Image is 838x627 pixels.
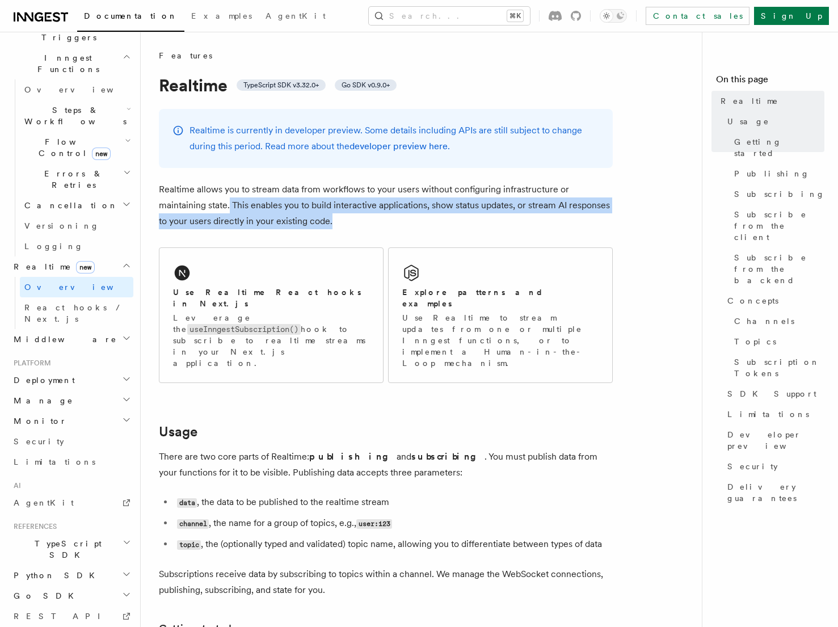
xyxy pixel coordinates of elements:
[20,136,125,159] span: Flow Control
[9,411,133,431] button: Monitor
[734,252,824,286] span: Subscribe from the backend
[184,3,259,31] a: Examples
[76,261,95,273] span: new
[734,356,824,379] span: Subscription Tokens
[24,85,141,94] span: Overview
[754,7,829,25] a: Sign Up
[723,384,824,404] a: SDK Support
[92,148,111,160] span: new
[191,11,252,20] span: Examples
[20,195,133,216] button: Cancellation
[411,451,485,462] strong: subscribing
[9,48,133,79] button: Inngest Functions
[9,334,117,345] span: Middleware
[9,565,133,586] button: Python SDK
[402,287,599,309] h2: Explore patterns and examples
[402,312,599,369] p: Use Realtime to stream updates from one or multiple Inngest functions, or to implement a Human-in...
[730,132,824,163] a: Getting started
[14,437,64,446] span: Security
[734,336,776,347] span: Topics
[159,247,384,383] a: Use Realtime React hooks in Next.jsLeverage theuseInngestSubscription()hook to subscribe to realt...
[9,20,124,43] span: Events & Triggers
[646,7,749,25] a: Contact sales
[159,50,212,61] span: Features
[14,612,110,621] span: REST API
[20,168,123,191] span: Errors & Retries
[20,200,118,211] span: Cancellation
[727,429,824,452] span: Developer preview
[177,540,201,550] code: topic
[723,456,824,477] a: Security
[187,324,301,335] code: useInngestSubscription()
[243,81,319,90] span: TypeScript SDK v3.32.0+
[9,570,102,581] span: Python SDK
[727,295,778,306] span: Concepts
[9,16,133,48] button: Events & Triggers
[723,424,824,456] a: Developer preview
[716,91,824,111] a: Realtime
[342,81,390,90] span: Go SDK v0.9.0+
[20,236,133,256] a: Logging
[20,100,133,132] button: Steps & Workflows
[9,256,133,277] button: Realtimenew
[388,247,613,383] a: Explore patterns and examplesUse Realtime to stream updates from one or multiple Inngest function...
[730,184,824,204] a: Subscribing
[734,136,824,159] span: Getting started
[9,452,133,472] a: Limitations
[173,312,369,369] p: Leverage the hook to subscribe to realtime streams in your Next.js application.
[734,209,824,243] span: Subscribe from the client
[727,409,809,420] span: Limitations
[24,303,125,323] span: React hooks / Next.js
[734,188,825,200] span: Subscribing
[9,374,75,386] span: Deployment
[20,216,133,236] a: Versioning
[9,586,133,606] button: Go SDK
[600,9,627,23] button: Toggle dark mode
[20,277,133,297] a: Overview
[20,104,127,127] span: Steps & Workflows
[369,7,530,25] button: Search...⌘K
[14,498,74,507] span: AgentKit
[190,123,599,154] p: Realtime is currently in developer preview. Some details including APIs are still subject to chan...
[77,3,184,32] a: Documentation
[177,519,209,529] code: channel
[24,242,83,251] span: Logging
[159,424,197,440] a: Usage
[727,116,769,127] span: Usage
[9,590,81,601] span: Go SDK
[9,261,95,272] span: Realtime
[177,498,197,508] code: data
[730,331,824,352] a: Topics
[723,404,824,424] a: Limitations
[14,457,95,466] span: Limitations
[9,431,133,452] a: Security
[159,75,613,95] h1: Realtime
[173,287,369,309] h2: Use Realtime React hooks in Next.js
[20,163,133,195] button: Errors & Retries
[723,111,824,132] a: Usage
[734,315,794,327] span: Channels
[9,390,133,411] button: Manage
[9,395,73,406] span: Manage
[507,10,523,22] kbd: ⌘K
[159,449,613,481] p: There are two core parts of Realtime: and . You must publish data from your functions for it to b...
[20,79,133,100] a: Overview
[174,536,613,553] li: , the (optionally typed and validated) topic name, allowing you to differentiate between types of...
[9,277,133,329] div: Realtimenew
[730,163,824,184] a: Publishing
[174,494,613,511] li: , the data to be published to the realtime stream
[9,359,51,368] span: Platform
[9,533,133,565] button: TypeScript SDK
[259,3,332,31] a: AgentKit
[266,11,326,20] span: AgentKit
[9,522,57,531] span: References
[20,297,133,329] a: React hooks / Next.js
[734,168,810,179] span: Publishing
[24,283,141,292] span: Overview
[9,370,133,390] button: Deployment
[727,388,816,399] span: SDK Support
[356,519,392,529] code: user:123
[24,221,99,230] span: Versioning
[721,95,778,107] span: Realtime
[9,606,133,626] a: REST API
